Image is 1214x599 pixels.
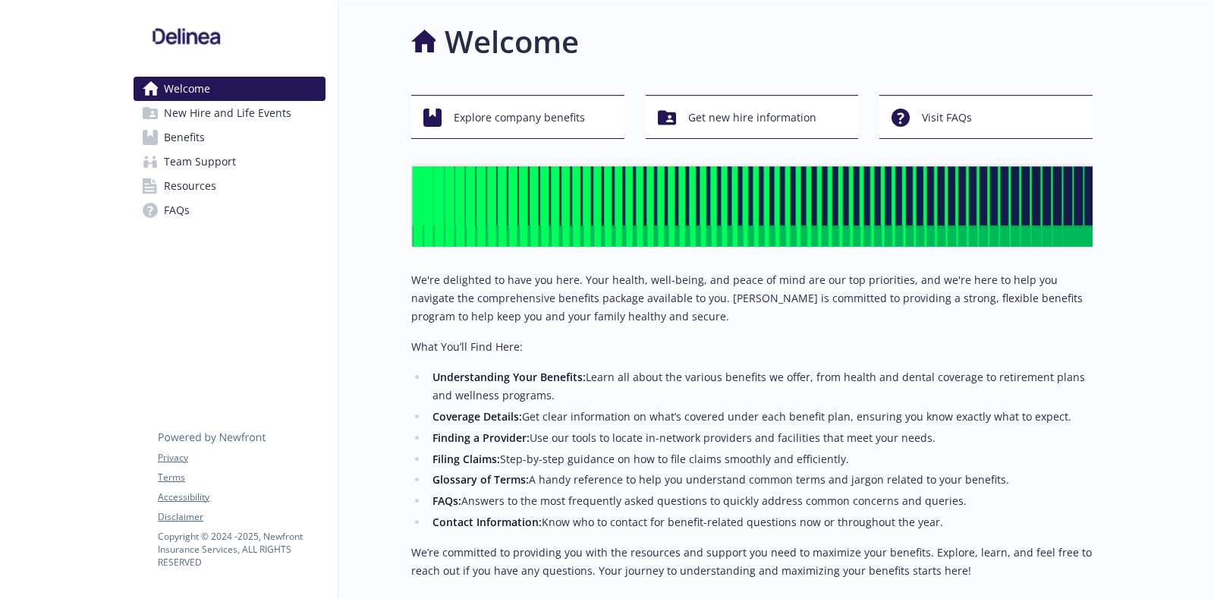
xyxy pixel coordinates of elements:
img: overview page banner [411,163,1093,247]
button: Get new hire information [646,95,859,139]
li: Get clear information on what’s covered under each benefit plan, ensuring you know exactly what t... [428,408,1093,426]
span: Resources [164,174,216,198]
strong: Contact Information: [432,515,542,529]
li: A handy reference to help you understand common terms and jargon related to your benefits. [428,471,1093,489]
h1: Welcome [445,19,579,65]
li: Know who to contact for benefit-related questions now or throughout the year. [428,513,1093,531]
strong: Glossary of Terms: [432,472,529,487]
a: Privacy [158,451,325,465]
button: Visit FAQs [879,95,1093,139]
p: We're delighted to have you here. Your health, well-being, and peace of mind are our top prioriti... [411,271,1093,326]
a: Resources [134,174,326,198]
button: Explore company benefits [411,95,624,139]
span: Get new hire information [688,103,816,132]
li: Step-by-step guidance on how to file claims smoothly and efficiently. [428,450,1093,468]
span: Benefits [164,125,205,150]
strong: Coverage Details: [432,409,522,424]
span: New Hire and Life Events [164,101,291,125]
span: Explore company benefits [454,103,585,132]
p: We’re committed to providing you with the resources and support you need to maximize your benefit... [411,544,1093,580]
span: Team Support [164,150,236,174]
a: FAQs [134,198,326,222]
a: Welcome [134,77,326,101]
strong: FAQs: [432,493,461,508]
span: Visit FAQs [922,103,972,132]
p: What You’ll Find Here: [411,338,1093,356]
a: Team Support [134,150,326,174]
span: FAQs [164,198,190,222]
a: Accessibility [158,490,325,504]
strong: Finding a Provider: [432,430,530,445]
span: Welcome [164,77,210,101]
strong: Filing Claims: [432,452,500,466]
strong: Understanding Your Benefits: [432,370,586,384]
a: Disclaimer [158,510,325,524]
li: Use our tools to locate in-network providers and facilities that meet your needs. [428,429,1093,447]
li: Answers to the most frequently asked questions to quickly address common concerns and queries. [428,492,1093,510]
a: New Hire and Life Events [134,101,326,125]
p: Copyright © 2024 - 2025 , Newfront Insurance Services, ALL RIGHTS RESERVED [158,530,325,569]
li: Learn all about the various benefits we offer, from health and dental coverage to retirement plan... [428,368,1093,405]
a: Terms [158,471,325,484]
a: Benefits [134,125,326,150]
